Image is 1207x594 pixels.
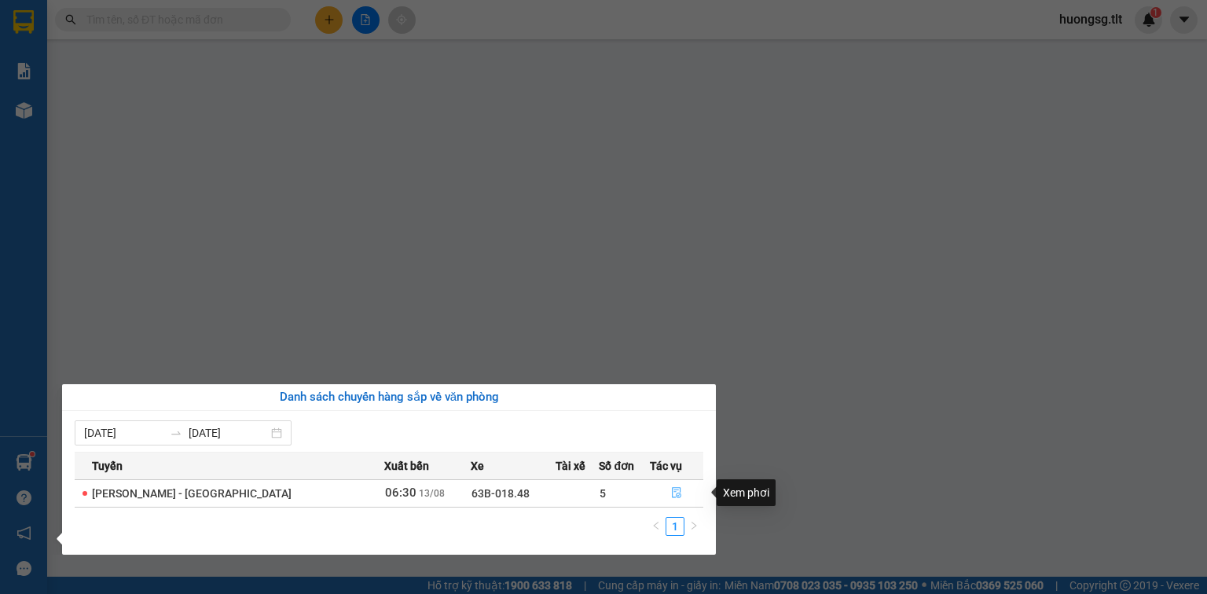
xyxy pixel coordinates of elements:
span: [PERSON_NAME] - [GEOGRAPHIC_DATA] [92,487,292,500]
span: to [170,427,182,439]
button: left [647,517,666,536]
span: 63B-018.48 [471,487,530,500]
input: Từ ngày [84,424,163,442]
li: 1 [666,517,684,536]
span: Tác vụ [650,457,682,475]
li: Previous Page [647,517,666,536]
span: 13/08 [419,488,445,499]
input: Đến ngày [189,424,268,442]
button: file-done [651,481,703,506]
span: 06:30 [385,486,416,500]
span: Xe [471,457,484,475]
div: Danh sách chuyến hàng sắp về văn phòng [75,388,703,407]
span: Số đơn [599,457,634,475]
span: left [651,521,661,530]
a: 1 [666,518,684,535]
button: right [684,517,703,536]
span: 5 [600,487,606,500]
span: Tuyến [92,457,123,475]
span: Tài xế [556,457,585,475]
span: right [689,521,699,530]
span: file-done [671,487,682,500]
span: swap-right [170,427,182,439]
span: Xuất bến [384,457,429,475]
li: Next Page [684,517,703,536]
div: Xem phơi [717,479,776,506]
